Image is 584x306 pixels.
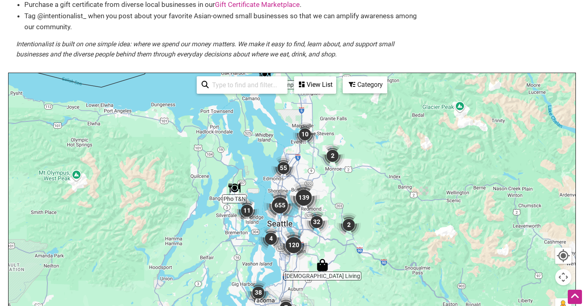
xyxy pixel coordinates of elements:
[264,189,296,222] div: 655
[337,213,361,237] div: 2
[305,210,329,234] div: 32
[293,122,317,147] div: 10
[246,280,271,305] div: 38
[197,76,288,94] div: Type to search and filter
[209,77,283,93] input: Type to find and filter...
[316,259,328,271] div: Tahoma Living
[228,182,240,194] div: Pho T&N
[271,156,296,180] div: 55
[295,77,335,93] div: View List
[288,181,320,214] div: 139
[277,229,310,261] div: 120
[215,0,300,9] a: Gift Certificate Marketplace
[24,11,422,32] li: Tag @intentionalist_ when you post about your favorite Asian-owned small businesses so that we ca...
[16,40,394,58] em: Intentionalist is built on one simple idea: where we spend our money matters. We make it easy to ...
[343,76,387,93] div: Filter by category
[294,76,336,94] div: See a list of the visible businesses
[320,144,345,168] div: 2
[344,77,386,93] div: Category
[259,226,283,251] div: 4
[235,198,259,223] div: 11
[555,248,571,264] button: Your Location
[568,290,582,304] div: Scroll Back to Top
[555,269,571,285] button: Map camera controls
